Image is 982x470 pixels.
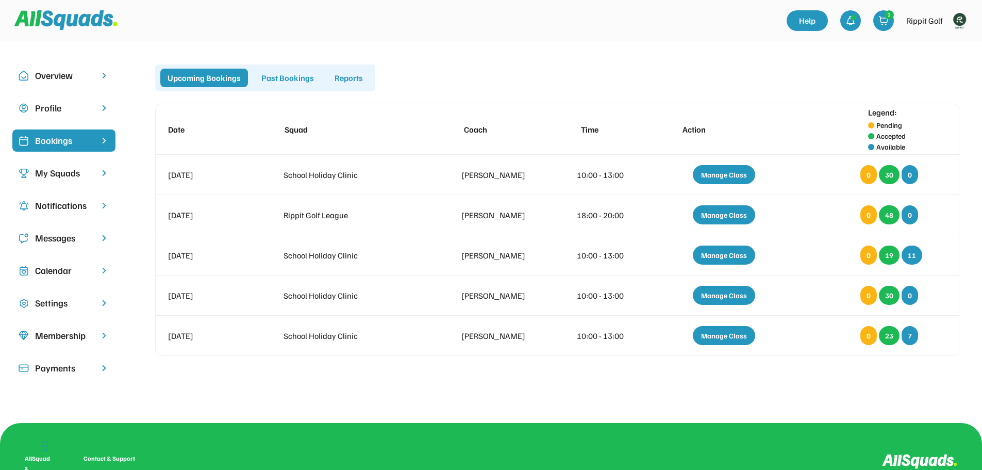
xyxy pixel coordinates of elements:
div: Date [168,123,246,136]
div: 10:00 - 13:00 [577,289,639,302]
img: Rippitlogov2_green.png [949,10,970,31]
img: chevron-right.svg [99,71,109,80]
div: Calendar [35,264,93,278]
img: Icon%20copy%208.svg [19,331,29,341]
img: Icon%20copy%2016.svg [19,298,29,309]
div: Notifications [35,199,93,213]
div: Pending [876,120,902,131]
img: chevron-right.svg [99,168,109,178]
img: chevron-right.svg [99,363,109,373]
img: Icon%20copy%207.svg [19,266,29,276]
div: School Holiday Clinic [284,330,424,342]
div: My Squads [35,166,93,180]
div: Coach [464,123,542,136]
div: 10:00 - 13:00 [577,330,639,342]
img: chevron-right.svg [99,201,109,210]
div: Squad [285,123,425,136]
div: Reports [327,69,370,87]
div: Legend: [868,106,897,119]
div: Settings [35,296,93,310]
div: [PERSON_NAME] [461,249,539,262]
img: Icon%20copy%204.svg [19,201,29,211]
div: Past Bookings [254,69,321,87]
div: [PERSON_NAME] [461,330,539,342]
div: Bookings [35,134,93,148]
div: [PERSON_NAME] [461,289,539,302]
img: user-circle.svg [19,103,29,114]
div: 0 [860,205,877,224]
div: [PERSON_NAME] [461,169,539,181]
div: [DATE] [168,209,246,221]
div: Action [683,123,776,136]
div: 11 [902,246,922,265]
div: 10:00 - 13:00 [577,249,639,262]
div: School Holiday Clinic [284,289,424,302]
a: Help [787,10,828,31]
div: Membership [35,329,93,343]
div: Payments [35,361,93,375]
img: Squad%20Logo.svg [14,10,118,30]
div: [DATE] [168,169,246,181]
div: 0 [860,326,877,345]
div: Rippit Golf [906,14,943,27]
div: 2 [885,11,893,19]
div: Accepted [876,131,906,141]
img: chevron-right.svg [99,233,109,243]
div: [DATE] [168,289,246,302]
div: [DATE] [168,330,246,342]
img: Icon%20%2815%29.svg [19,363,29,374]
div: 7 [902,326,918,345]
div: 30 [879,165,900,184]
div: [DATE] [168,249,246,262]
div: Overview [35,69,93,83]
img: Icon%20copy%203.svg [19,168,29,179]
img: chevron-right.svg [99,266,109,275]
img: Logo%20inverted.svg [882,454,957,469]
div: Manage Class [693,326,755,345]
div: 0 [902,286,918,305]
img: Icon%20%2819%29.svg [19,136,29,146]
div: 0 [860,286,877,305]
div: School Holiday Clinic [284,169,424,181]
div: 19 [879,246,900,265]
div: Manage Class [693,246,755,265]
div: [PERSON_NAME] [461,209,539,221]
img: shopping-cart-01%20%281%29.svg [878,15,889,26]
div: 0 [860,246,877,265]
img: chevron-right.svg [99,103,109,113]
div: Time [581,123,643,136]
div: 30 [879,286,900,305]
div: Messages [35,231,93,245]
div: School Holiday Clinic [284,249,424,262]
img: Icon%20copy%205.svg [19,233,29,244]
div: 0 [860,165,877,184]
img: chevron-right%20copy%203.svg [99,136,109,145]
div: Manage Class [693,205,755,224]
div: 10:00 - 13:00 [577,169,639,181]
img: bell-03%20%281%29.svg [845,15,856,26]
div: Available [876,141,905,152]
div: Rippit Golf League [284,209,424,221]
div: Profile [35,101,93,115]
div: 0 [902,205,918,224]
div: 18:00 - 20:00 [577,209,639,221]
img: chevron-right.svg [99,298,109,308]
img: Icon%20copy%2010.svg [19,71,29,81]
div: Contact & Support [84,454,147,463]
img: chevron-right.svg [99,331,109,341]
div: 48 [879,205,900,224]
div: 0 [902,165,918,184]
div: 23 [879,326,900,345]
div: Manage Class [693,286,755,305]
div: Upcoming Bookings [160,69,248,87]
div: Manage Class [693,165,755,184]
